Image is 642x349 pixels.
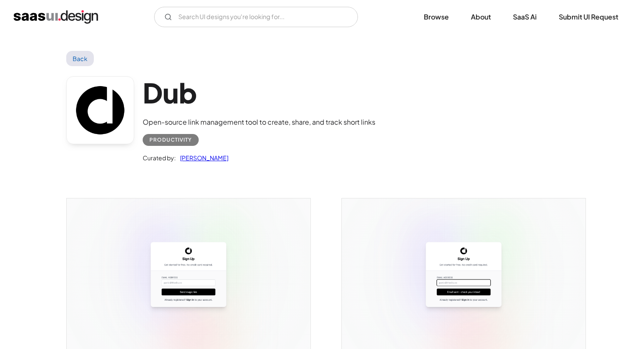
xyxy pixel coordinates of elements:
form: Email Form [154,7,358,27]
a: Submit UI Request [549,8,628,26]
a: home [14,10,98,24]
a: SaaS Ai [503,8,547,26]
input: Search UI designs you're looking for... [154,7,358,27]
a: Back [66,51,94,66]
div: Curated by: [143,153,176,163]
div: Open-source link management tool to create, share, and track short links [143,117,375,127]
h1: Dub [143,76,375,109]
a: Browse [414,8,459,26]
a: [PERSON_NAME] [176,153,228,163]
a: About [461,8,501,26]
div: Productivity [149,135,192,145]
